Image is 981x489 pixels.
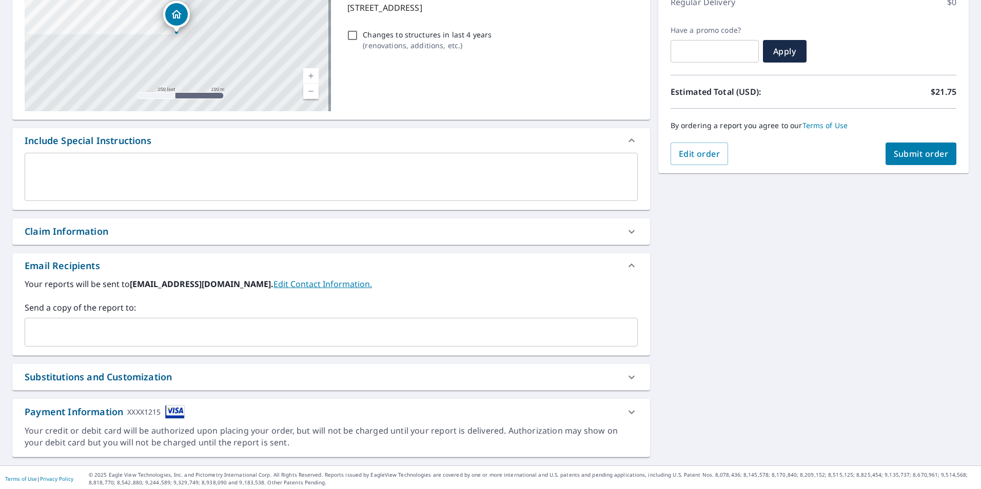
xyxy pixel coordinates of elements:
[347,2,633,14] p: [STREET_ADDRESS]
[5,476,73,482] p: |
[12,218,650,244] div: Claim Information
[25,259,100,273] div: Email Recipients
[671,86,814,98] p: Estimated Total (USD):
[763,40,807,63] button: Apply
[303,68,319,84] a: Current Level 17, Zoom In
[5,475,37,482] a: Terms of Use
[771,46,798,57] span: Apply
[303,84,319,99] a: Current Level 17, Zoom Out
[12,128,650,153] div: Include Special Instructions
[12,364,650,390] div: Substitutions and Customization
[25,425,638,449] div: Your credit or debit card will be authorized upon placing your order, but will not be charged unt...
[165,405,185,419] img: cardImage
[273,278,372,290] a: EditContactInfo
[886,142,957,165] button: Submit order
[40,475,73,482] a: Privacy Policy
[163,1,190,33] div: Dropped pin, building 1, Residential property, 11017 Valencia Ave Seminole, FL 33772
[894,148,949,159] span: Submit order
[363,40,492,51] p: ( renovations, additions, etc. )
[25,225,108,238] div: Claim Information
[127,405,161,419] div: XXXX1215
[671,121,956,130] p: By ordering a report you agree to our
[25,134,151,148] div: Include Special Instructions
[931,86,956,98] p: $21.75
[25,278,638,290] label: Your reports will be sent to
[12,399,650,425] div: Payment InformationXXXX1215cardImage
[679,148,720,159] span: Edit order
[363,29,492,40] p: Changes to structures in last 4 years
[671,26,759,35] label: Have a promo code?
[12,253,650,278] div: Email Recipients
[802,120,848,130] a: Terms of Use
[25,405,185,419] div: Payment Information
[25,301,638,314] label: Send a copy of the report to:
[25,370,172,384] div: Substitutions and Customization
[130,278,273,290] b: [EMAIL_ADDRESS][DOMAIN_NAME].
[89,471,976,486] p: © 2025 Eagle View Technologies, Inc. and Pictometry International Corp. All Rights Reserved. Repo...
[671,142,729,165] button: Edit order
